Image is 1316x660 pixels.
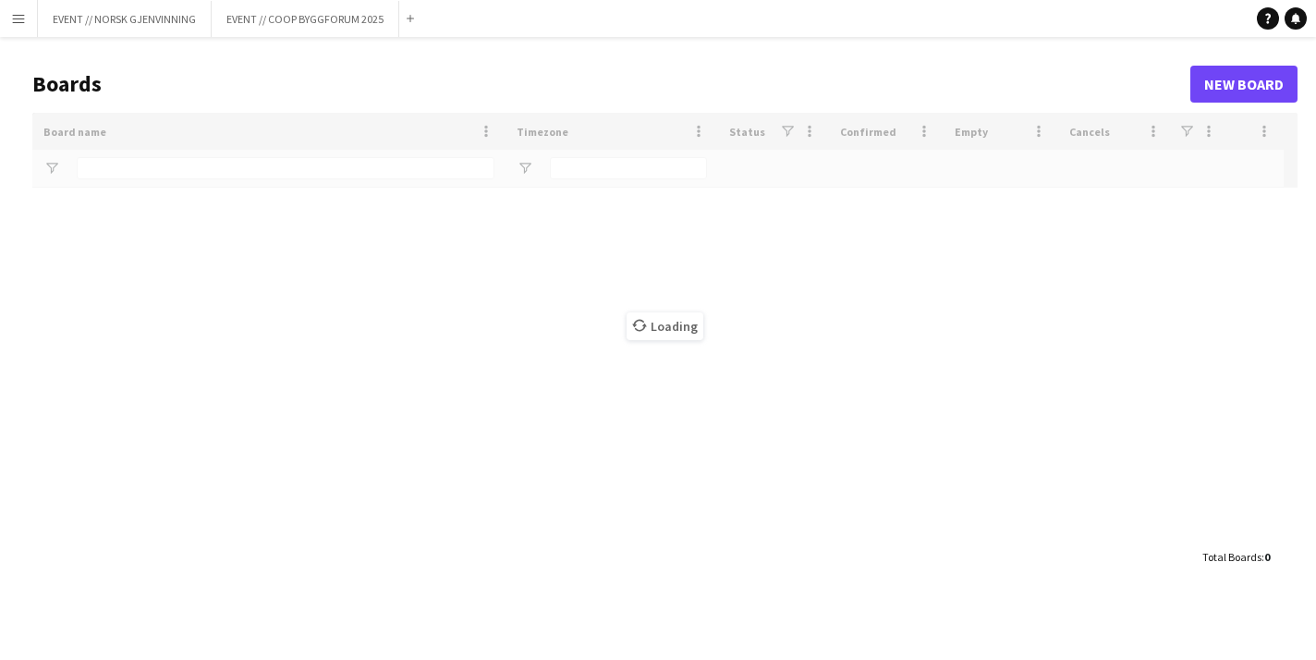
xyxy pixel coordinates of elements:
[627,312,703,340] span: Loading
[38,1,212,37] button: EVENT // NORSK GJENVINNING
[32,70,1190,98] h1: Boards
[1264,550,1270,564] span: 0
[1202,550,1261,564] span: Total Boards
[1190,66,1298,103] a: New Board
[212,1,399,37] button: EVENT // COOP BYGGFORUM 2025
[1202,539,1270,575] div: :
